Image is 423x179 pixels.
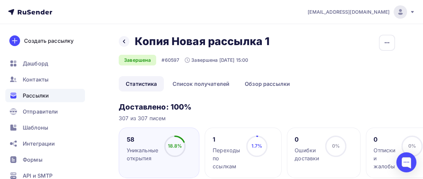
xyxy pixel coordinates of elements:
[374,136,395,144] div: 0
[213,146,240,170] div: Переходы по ссылкам
[374,146,395,170] div: Отписки и жалобы
[119,114,395,122] div: 307 из 307 писем
[127,146,158,162] div: Уникальные открытия
[185,57,248,63] div: Завершена [DATE] 15:00
[23,92,49,100] span: Рассылки
[251,143,262,149] span: 1.7%
[23,156,42,164] span: Формы
[408,143,416,149] span: 0%
[23,75,48,83] span: Контакты
[295,136,319,144] div: 0
[168,143,182,149] span: 18.8%
[119,102,395,112] h3: Доставлено: 100%
[119,76,164,92] a: Статистика
[23,124,48,132] span: Шаблоны
[165,76,236,92] a: Список получателей
[308,9,390,15] span: [EMAIL_ADDRESS][DOMAIN_NAME]
[5,121,85,134] a: Шаблоны
[332,143,340,149] span: 0%
[119,55,156,65] div: Завершена
[5,153,85,166] a: Формы
[23,140,55,148] span: Интеграции
[5,57,85,70] a: Дашборд
[308,5,415,19] a: [EMAIL_ADDRESS][DOMAIN_NAME]
[213,136,240,144] div: 1
[135,35,270,48] h2: Копия Новая рассылка 1
[5,105,85,118] a: Отправители
[24,37,74,45] div: Создать рассылку
[5,89,85,102] a: Рассылки
[5,73,85,86] a: Контакты
[127,136,158,144] div: 58
[23,108,58,116] span: Отправители
[23,59,48,67] span: Дашборд
[162,57,179,63] div: #60597
[238,76,297,92] a: Обзор рассылки
[295,146,319,162] div: Ошибки доставки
